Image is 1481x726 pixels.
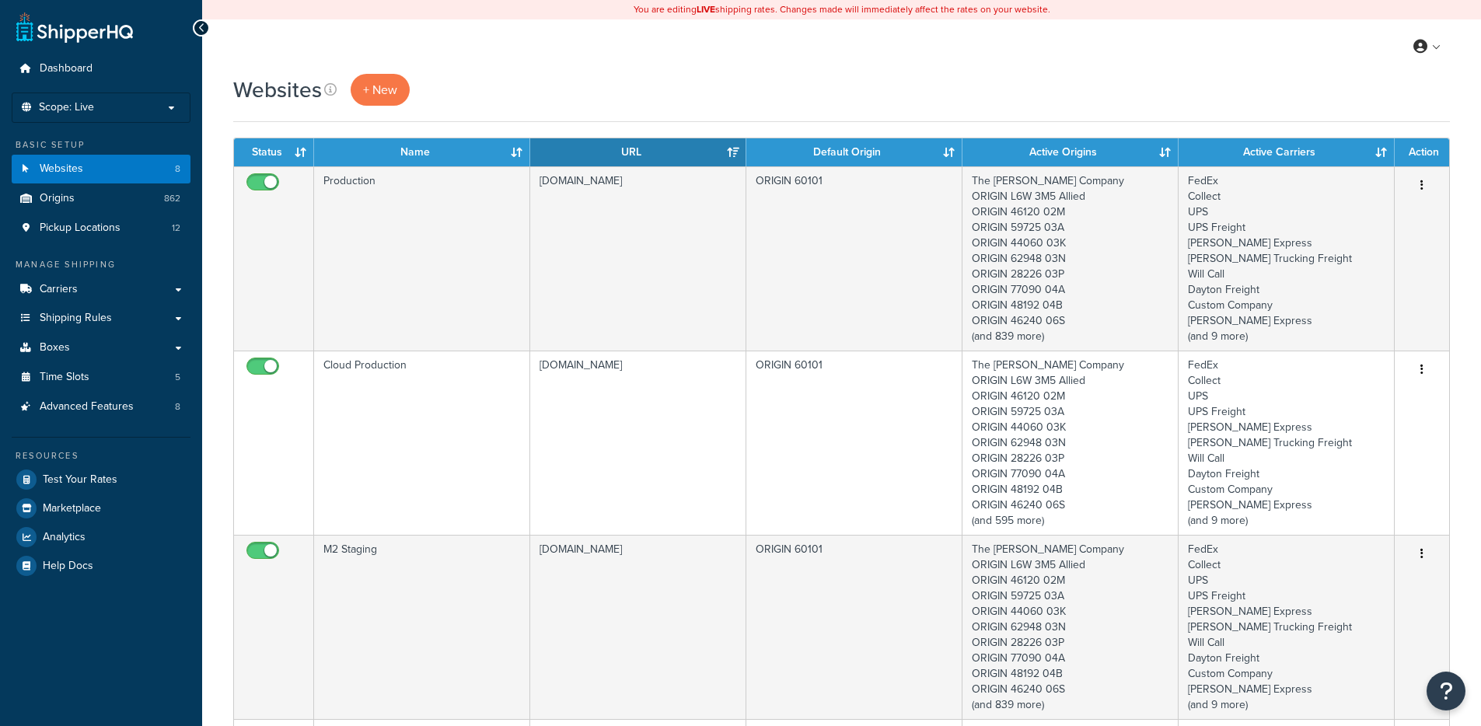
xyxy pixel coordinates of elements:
td: [DOMAIN_NAME] [530,535,746,719]
span: Help Docs [43,560,93,573]
li: Time Slots [12,363,190,392]
span: Shipping Rules [40,312,112,325]
span: Carriers [40,283,78,296]
a: Advanced Features 8 [12,393,190,421]
span: Pickup Locations [40,222,121,235]
a: ShipperHQ Home [16,12,133,43]
td: Cloud Production [314,351,530,535]
a: Analytics [12,523,190,551]
td: Production [314,166,530,351]
td: ORIGIN 60101 [746,166,962,351]
span: Analytics [43,531,86,544]
a: Test Your Rates [12,466,190,494]
button: Open Resource Center [1427,672,1465,710]
li: Origins [12,184,190,213]
li: Pickup Locations [12,214,190,243]
th: Status: activate to sort column ascending [234,138,314,166]
li: Websites [12,155,190,183]
a: Help Docs [12,552,190,580]
a: Time Slots 5 [12,363,190,392]
th: Active Carriers: activate to sort column ascending [1179,138,1395,166]
li: Advanced Features [12,393,190,421]
td: [DOMAIN_NAME] [530,351,746,535]
td: ORIGIN 60101 [746,351,962,535]
a: + New [351,74,410,106]
span: Scope: Live [39,101,94,114]
span: + New [363,81,397,99]
span: 8 [175,162,180,176]
span: Dashboard [40,62,93,75]
b: LIVE [697,2,715,16]
td: The [PERSON_NAME] Company ORIGIN L6W 3M5 Allied ORIGIN 46120 02M ORIGIN 59725 03A ORIGIN 44060 03... [962,351,1179,535]
th: Action [1395,138,1449,166]
span: 862 [164,192,180,205]
span: Origins [40,192,75,205]
span: 5 [175,371,180,384]
td: The [PERSON_NAME] Company ORIGIN L6W 3M5 Allied ORIGIN 46120 02M ORIGIN 59725 03A ORIGIN 44060 03... [962,166,1179,351]
a: Pickup Locations 12 [12,214,190,243]
a: Marketplace [12,494,190,522]
a: Origins 862 [12,184,190,213]
td: FedEx Collect UPS UPS Freight [PERSON_NAME] Express [PERSON_NAME] Trucking Freight Will Call Dayt... [1179,166,1395,351]
th: Name: activate to sort column ascending [314,138,530,166]
td: [DOMAIN_NAME] [530,166,746,351]
td: FedEx Collect UPS UPS Freight [PERSON_NAME] Express [PERSON_NAME] Trucking Freight Will Call Dayt... [1179,351,1395,535]
span: Websites [40,162,83,176]
td: The [PERSON_NAME] Company ORIGIN L6W 3M5 Allied ORIGIN 46120 02M ORIGIN 59725 03A ORIGIN 44060 03... [962,535,1179,719]
th: Default Origin: activate to sort column ascending [746,138,962,166]
a: Dashboard [12,54,190,83]
div: Manage Shipping [12,258,190,271]
div: Basic Setup [12,138,190,152]
div: Resources [12,449,190,462]
span: 8 [175,400,180,414]
span: Time Slots [40,371,89,384]
span: Advanced Features [40,400,134,414]
td: ORIGIN 60101 [746,535,962,719]
th: Active Origins: activate to sort column ascending [962,138,1179,166]
h1: Websites [233,75,322,105]
span: Marketplace [43,502,101,515]
a: Boxes [12,333,190,362]
span: Boxes [40,341,70,354]
a: Shipping Rules [12,304,190,333]
span: Test Your Rates [43,473,117,487]
a: Carriers [12,275,190,304]
td: M2 Staging [314,535,530,719]
a: Websites 8 [12,155,190,183]
td: FedEx Collect UPS UPS Freight [PERSON_NAME] Express [PERSON_NAME] Trucking Freight Will Call Dayt... [1179,535,1395,719]
th: URL: activate to sort column ascending [530,138,746,166]
span: 12 [172,222,180,235]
